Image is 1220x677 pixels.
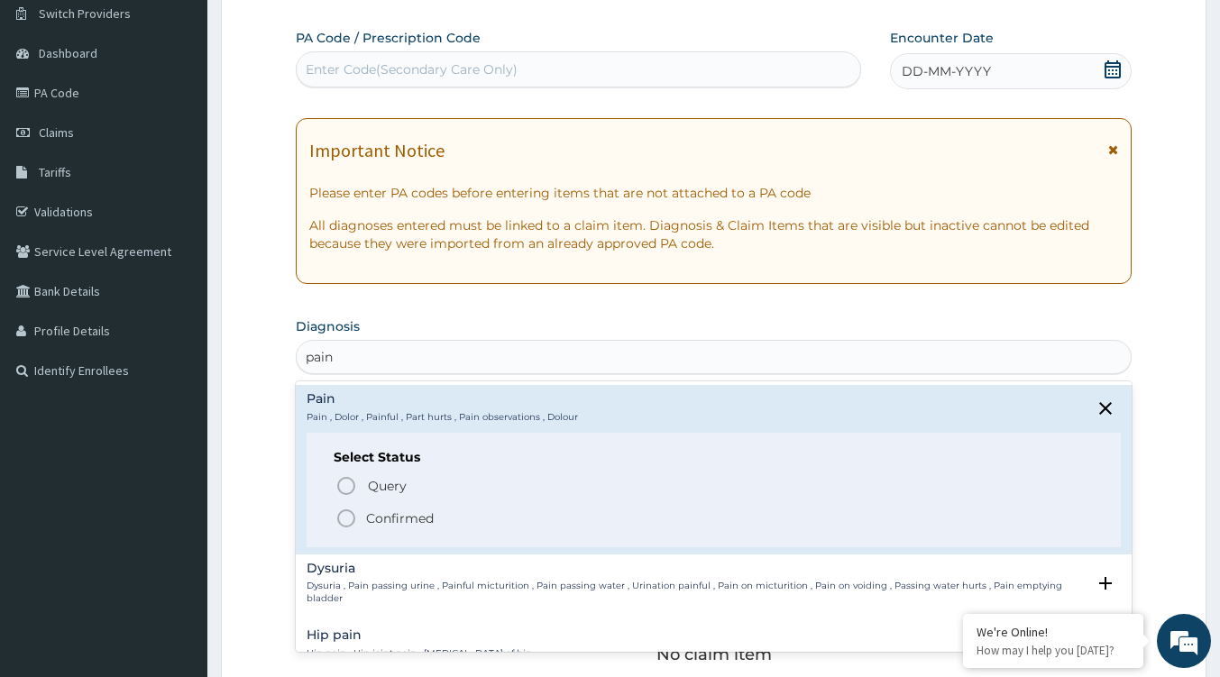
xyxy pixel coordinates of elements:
[309,216,1118,252] p: All diagnoses entered must be linked to a claim item. Diagnosis & Claim Items that are visible bu...
[977,643,1130,658] p: How may I help you today?
[307,580,1086,606] p: Dysuria , Pain passing urine , Painful micturition , Pain passing water , Urination painful , Pai...
[33,90,73,135] img: d_794563401_company_1708531726252_794563401
[309,184,1118,202] p: Please enter PA codes before entering items that are not attached to a PA code
[977,624,1130,640] div: We're Online!
[307,411,578,424] p: Pain , Dolor , Painful , Part hurts , Pain observations , Dolour
[334,451,1094,464] h6: Select Status
[296,29,481,47] label: PA Code / Prescription Code
[368,477,407,495] span: Query
[94,101,303,124] div: Chat with us now
[105,227,249,409] span: We're online!
[39,164,71,180] span: Tariffs
[335,475,357,497] i: status option query
[307,392,578,406] h4: Pain
[656,645,772,663] p: No claim item
[890,29,994,47] label: Encounter Date
[335,508,357,529] i: status option filled
[307,628,532,642] h4: Hip pain
[306,60,518,78] div: Enter Code(Secondary Care Only)
[39,45,97,61] span: Dashboard
[1095,572,1116,594] i: open select status
[307,562,1086,575] h4: Dysuria
[1095,398,1116,419] i: close select status
[296,317,360,335] label: Diagnosis
[39,124,74,141] span: Claims
[9,492,344,555] textarea: Type your message and hit 'Enter'
[296,9,339,52] div: Minimize live chat window
[366,509,434,527] p: Confirmed
[307,647,532,660] p: Hip pain , Hip joint pain , [MEDICAL_DATA] of hip
[39,5,131,22] span: Switch Providers
[902,62,991,80] span: DD-MM-YYYY
[309,141,445,160] h1: Important Notice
